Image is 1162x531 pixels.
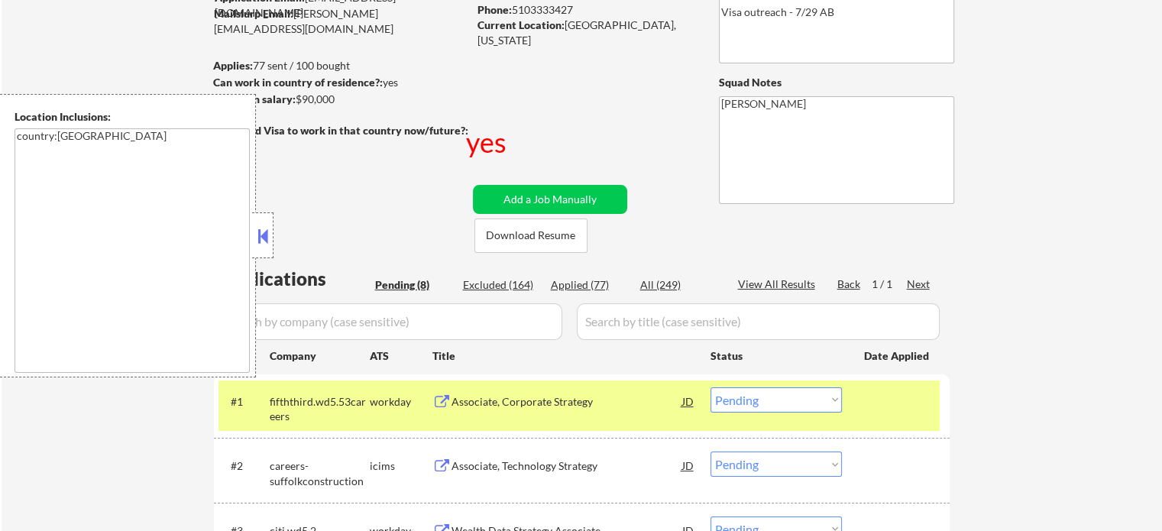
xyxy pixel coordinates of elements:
[213,75,463,90] div: yes
[473,185,627,214] button: Add a Job Manually
[214,124,468,137] strong: Will need Visa to work in that country now/future?:
[370,394,432,410] div: workday
[640,277,717,293] div: All (249)
[218,303,562,340] input: Search by company (case sensitive)
[681,387,696,415] div: JD
[466,123,510,161] div: yes
[872,277,907,292] div: 1 / 1
[231,458,257,474] div: #2
[375,277,452,293] div: Pending (8)
[213,58,468,73] div: 77 sent / 100 bought
[213,59,253,72] strong: Applies:
[270,348,370,364] div: Company
[370,458,432,474] div: icims
[681,452,696,479] div: JD
[214,6,468,36] div: [PERSON_NAME][EMAIL_ADDRESS][DOMAIN_NAME]
[15,109,250,125] div: Location Inclusions:
[551,277,627,293] div: Applied (77)
[474,219,587,253] button: Download Resume
[218,270,370,288] div: Applications
[270,458,370,488] div: careers-suffolkconstruction
[577,303,940,340] input: Search by title (case sensitive)
[370,348,432,364] div: ATS
[213,92,468,107] div: $90,000
[907,277,931,292] div: Next
[477,18,694,47] div: [GEOGRAPHIC_DATA], [US_STATE]
[477,3,512,16] strong: Phone:
[477,2,694,18] div: 5103333427
[452,394,682,410] div: Associate, Corporate Strategy
[231,394,257,410] div: #1
[213,92,296,105] strong: Minimum salary:
[214,7,293,20] strong: Mailslurp Email:
[837,277,862,292] div: Back
[719,75,954,90] div: Squad Notes
[864,348,931,364] div: Date Applied
[213,76,383,89] strong: Can work in country of residence?:
[463,277,539,293] div: Excluded (164)
[710,342,842,369] div: Status
[270,394,370,424] div: fifththird.wd5.53careers
[452,458,682,474] div: Associate, Technology Strategy
[432,348,696,364] div: Title
[738,277,820,292] div: View All Results
[477,18,565,31] strong: Current Location:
